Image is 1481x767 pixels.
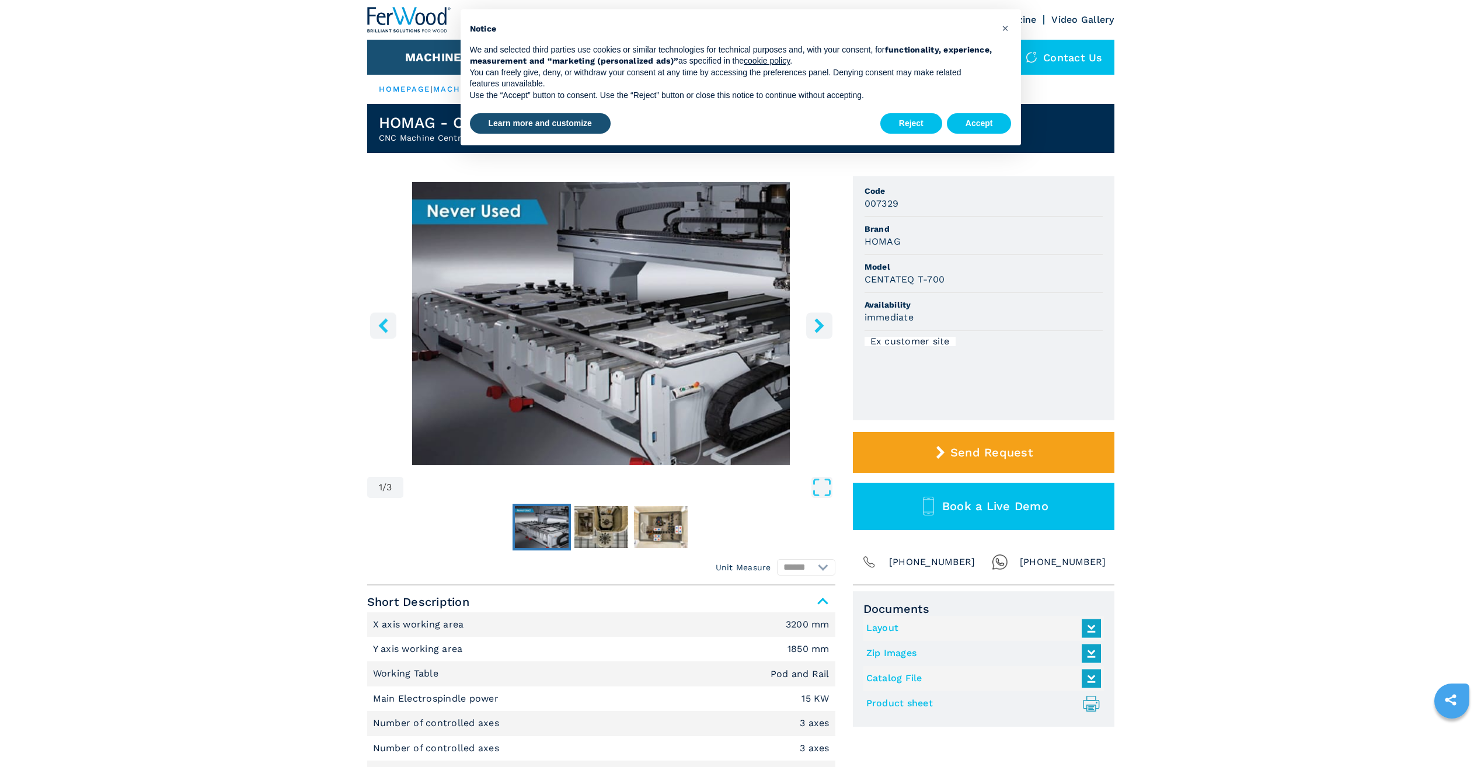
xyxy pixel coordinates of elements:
img: Phone [861,554,877,570]
img: 37ced464391e4e9fb269dfaf2d1b2578 [515,506,569,548]
span: Short Description [367,591,835,612]
a: Product sheet [866,694,1095,713]
div: Ex customer site [865,337,956,346]
a: Video Gallery [1051,14,1114,25]
em: Unit Measure [716,562,771,573]
span: Documents [863,602,1104,616]
em: Pod and Rail [771,670,830,679]
button: Go to Slide 2 [572,504,630,550]
h1: HOMAG - CENTATEQ T-700 [379,113,580,132]
button: Send Request [853,432,1114,473]
img: Whatsapp [992,554,1008,570]
button: Learn more and customize [470,113,611,134]
span: [PHONE_NUMBER] [1020,554,1106,570]
span: 1 [379,483,382,492]
p: X axis working area [373,618,467,631]
span: | [430,85,433,93]
span: Brand [865,223,1103,235]
button: Reject [880,113,942,134]
a: machines [433,85,483,93]
nav: Thumbnail Navigation [367,504,835,550]
button: Machines [405,50,469,64]
h3: 007329 [865,197,899,210]
span: Book a Live Demo [942,499,1048,513]
span: Model [865,261,1103,273]
em: 15 KW [802,694,829,703]
span: / [382,483,386,492]
span: × [1002,21,1009,35]
h3: HOMAG [865,235,901,248]
a: Catalog File [866,669,1095,688]
h2: CNC Machine Centres With Pod And Rail [379,132,580,144]
h3: CENTATEQ T-700 [865,273,945,286]
button: Book a Live Demo [853,483,1114,530]
strong: functionality, experience, measurement and “marketing (personalized ads)” [470,45,992,66]
span: Availability [865,299,1103,311]
img: 6781de618f4ea2a9124c1d9a9049703c [574,506,628,548]
p: Main Electrospindle power [373,692,502,705]
span: 3 [386,483,392,492]
a: HOMEPAGE [379,85,431,93]
em: 3 axes [800,744,830,753]
img: Ferwood [367,7,451,33]
p: Y axis working area [373,643,466,656]
p: Number of controlled axes [373,742,503,755]
a: cookie policy [744,56,790,65]
em: 3 axes [800,719,830,728]
p: Working Table [373,667,442,680]
button: right-button [806,312,832,339]
em: 1850 mm [787,644,830,654]
a: Zip Images [866,644,1095,663]
em: 3200 mm [786,620,830,629]
img: 10f1c9f45b89e0ba9de0ec94874fb202 [634,506,688,548]
a: sharethis [1436,685,1465,714]
h3: immediate [865,311,914,324]
button: Go to Slide 3 [632,504,690,550]
button: Open Fullscreen [406,477,832,498]
span: Code [865,185,1103,197]
button: Close this notice [996,19,1015,37]
button: left-button [370,312,396,339]
div: Contact us [1014,40,1114,75]
h2: Notice [470,23,993,35]
span: [PHONE_NUMBER] [889,554,975,570]
p: Use the “Accept” button to consent. Use the “Reject” button or close this notice to continue with... [470,90,993,102]
img: Contact us [1026,51,1037,63]
p: We and selected third parties use cookies or similar technologies for technical purposes and, wit... [470,44,993,67]
button: Accept [947,113,1012,134]
span: Send Request [950,445,1033,459]
a: Layout [866,619,1095,638]
iframe: Chat [1431,714,1472,758]
div: Go to Slide 1 [367,182,835,465]
p: Number of controlled axes [373,717,503,730]
p: You can freely give, deny, or withdraw your consent at any time by accessing the preferences pane... [470,67,993,90]
button: Go to Slide 1 [513,504,571,550]
img: CNC Machine Centres With Pod And Rail HOMAG CENTATEQ T-700 [367,182,835,465]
